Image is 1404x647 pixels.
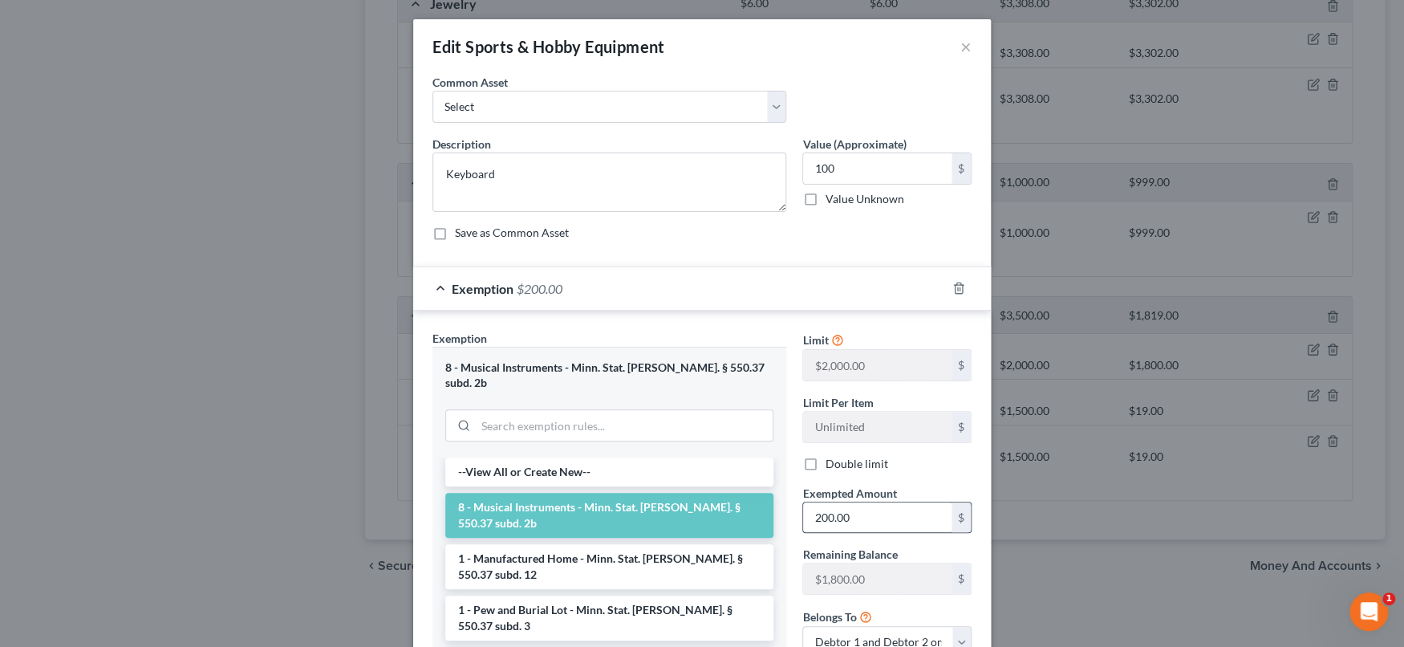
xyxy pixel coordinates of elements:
[825,456,887,472] label: Double limit
[952,350,971,380] div: $
[952,412,971,442] div: $
[432,74,508,91] label: Common Asset
[1382,592,1395,605] span: 1
[452,281,513,296] span: Exemption
[803,564,952,594] input: --
[802,546,897,563] label: Remaining Balance
[803,153,952,184] input: 0.00
[445,544,773,589] li: 1 - Manufactured Home - Minn. Stat. [PERSON_NAME]. § 550.37 subd. 12
[455,225,569,241] label: Save as Common Asset
[445,493,773,538] li: 8 - Musical Instruments - Minn. Stat. [PERSON_NAME]. § 550.37 subd. 2b
[432,332,487,345] span: Exemption
[802,136,906,153] label: Value (Approximate)
[476,410,773,441] input: Search exemption rules...
[517,281,562,296] span: $200.00
[952,153,971,184] div: $
[802,394,873,411] label: Limit Per Item
[960,37,972,56] button: ×
[802,333,828,347] span: Limit
[445,458,773,486] li: --View All or Create New--
[432,35,665,58] div: Edit Sports & Hobby Equipment
[803,350,952,380] input: --
[445,360,773,390] div: 8 - Musical Instruments - Minn. Stat. [PERSON_NAME]. § 550.37 subd. 2b
[802,610,856,624] span: Belongs To
[445,596,773,641] li: 1 - Pew and Burial Lot - Minn. Stat. [PERSON_NAME]. § 550.37 subd. 3
[432,137,491,151] span: Description
[825,191,903,207] label: Value Unknown
[803,503,952,533] input: 0.00
[952,564,971,594] div: $
[803,412,952,442] input: --
[1349,592,1388,631] iframe: Intercom live chat
[802,486,896,500] span: Exempted Amount
[952,503,971,533] div: $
